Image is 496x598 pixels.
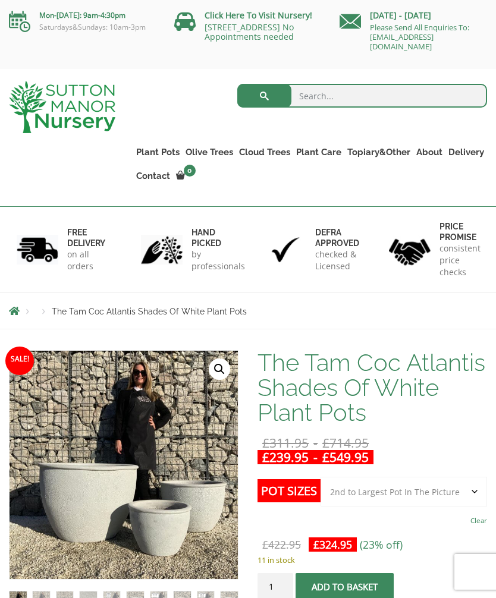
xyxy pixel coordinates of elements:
[360,537,403,552] span: (23% off)
[322,435,369,451] bdi: 714.95
[173,168,199,184] a: 0
[9,23,156,32] p: Saturdays&Sundays: 10am-3pm
[313,537,352,552] bdi: 324.95
[141,235,183,265] img: 2.jpg
[9,81,115,133] img: logo
[315,227,359,248] h6: Defra approved
[133,168,173,184] a: Contact
[445,144,487,160] a: Delivery
[322,449,329,465] span: £
[10,351,238,579] img: The Tam Coc Atlantis Shades Of White Plant Pots - 1 1
[370,22,469,52] a: Please Send All Enquiries To: [EMAIL_ADDRESS][DOMAIN_NAME]
[258,436,373,450] del: -
[340,8,487,23] p: [DATE] - [DATE]
[67,248,108,272] p: on all orders
[5,347,34,375] span: Sale!
[322,449,369,465] bdi: 549.95
[67,227,108,248] h6: FREE DELIVERY
[258,553,487,567] p: 11 in stock
[262,537,268,552] span: £
[313,537,319,552] span: £
[258,450,373,464] ins: -
[258,479,321,502] label: Pot Sizes
[293,144,344,160] a: Plant Care
[184,165,196,177] span: 0
[17,235,58,265] img: 1.jpg
[209,358,230,380] a: View full-screen image gallery
[470,512,487,529] a: Clear options
[237,84,488,108] input: Search...
[265,235,306,265] img: 3.jpg
[192,248,245,272] p: by professionals
[262,449,269,465] span: £
[413,144,445,160] a: About
[344,144,413,160] a: Topiary&Other
[440,243,481,278] p: consistent price checks
[389,231,431,267] img: 4.jpg
[9,8,156,23] p: Mon-[DATE]: 9am-4:30pm
[236,144,293,160] a: Cloud Trees
[315,248,359,272] p: checked & Licensed
[52,307,247,316] span: The Tam Coc Atlantis Shades Of White Plant Pots
[205,10,312,21] a: Click Here To Visit Nursery!
[440,221,481,243] h6: Price promise
[205,21,294,42] a: [STREET_ADDRESS] No Appointments needed
[9,306,487,316] nav: Breadcrumbs
[262,435,309,451] bdi: 311.95
[192,227,245,248] h6: hand picked
[262,537,301,552] bdi: 422.95
[262,449,309,465] bdi: 239.95
[258,350,487,425] h1: The Tam Coc Atlantis Shades Of White Plant Pots
[262,435,269,451] span: £
[183,144,236,160] a: Olive Trees
[322,435,329,451] span: £
[133,144,183,160] a: Plant Pots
